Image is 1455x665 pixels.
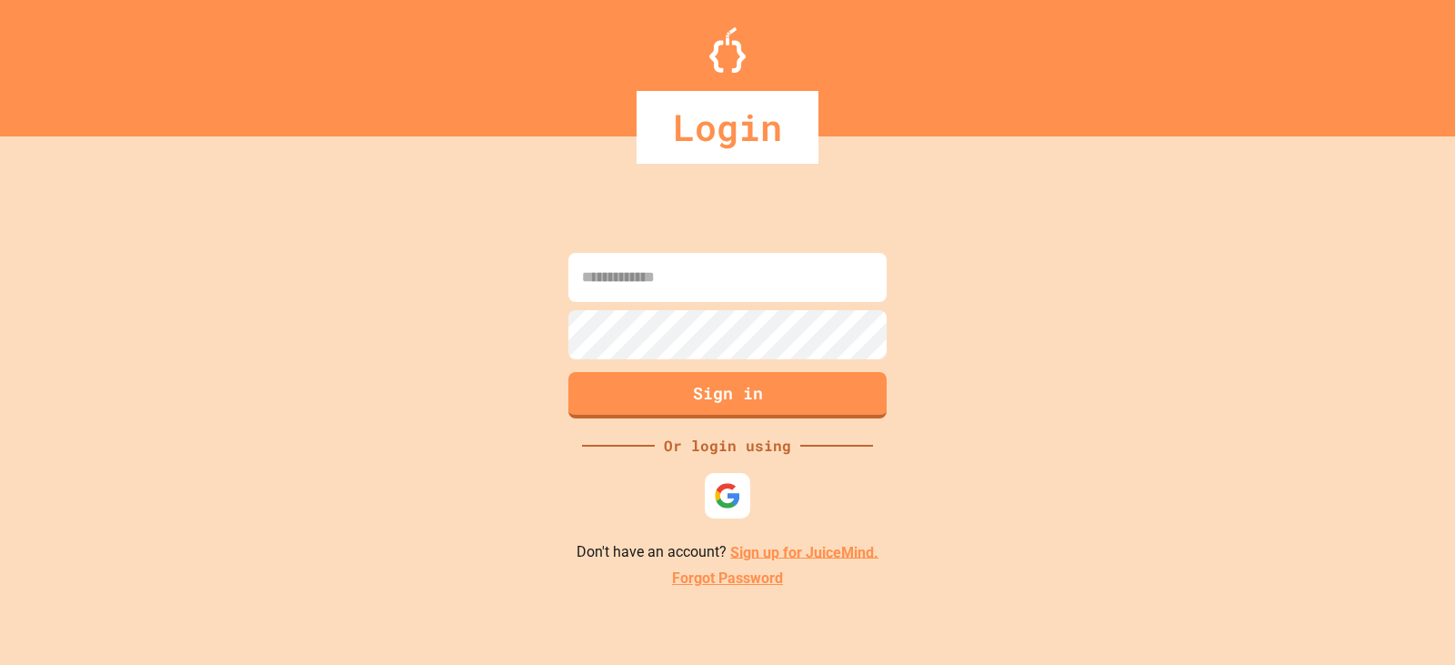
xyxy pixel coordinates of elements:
[714,482,741,509] img: google-icon.svg
[637,91,818,164] div: Login
[672,568,783,589] a: Forgot Password
[568,372,887,418] button: Sign in
[577,541,878,564] p: Don't have an account?
[655,435,800,457] div: Or login using
[709,27,746,73] img: Logo.svg
[730,543,878,560] a: Sign up for JuiceMind.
